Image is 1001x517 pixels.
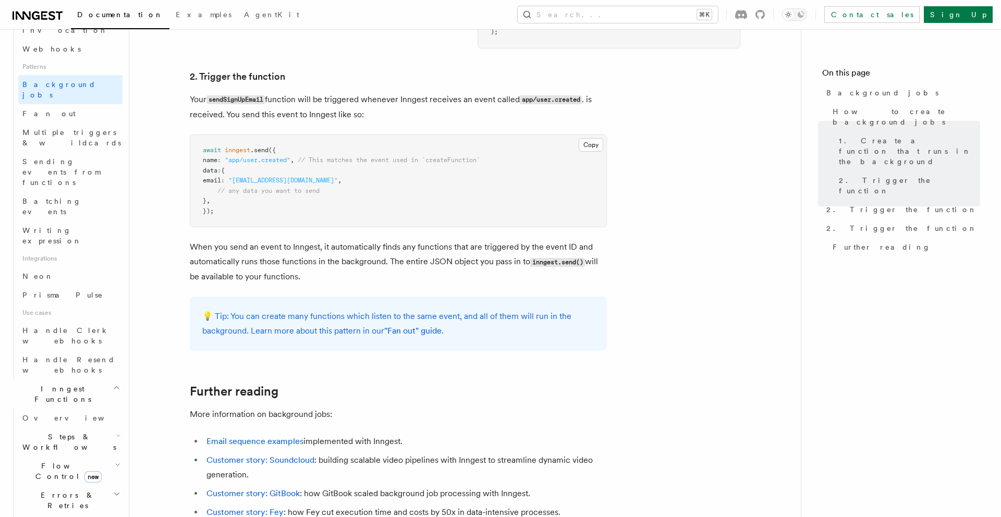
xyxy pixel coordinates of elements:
[18,432,116,452] span: Steps & Workflows
[18,486,123,515] button: Errors & Retries
[833,106,980,127] span: How to create background jobs
[203,207,214,215] span: });
[190,384,278,399] a: Further reading
[491,28,498,35] span: );
[833,242,931,252] span: Further reading
[18,75,123,104] a: Background jobs
[203,197,206,204] span: }
[18,350,123,379] a: Handle Resend webhooks
[18,40,123,58] a: Webhooks
[518,6,718,23] button: Search...⌘K
[176,10,231,19] span: Examples
[826,88,938,98] span: Background jobs
[84,471,102,483] span: new
[822,200,980,219] a: 2. Trigger the function
[822,219,980,238] a: 2. Trigger the function
[18,221,123,250] a: Writing expression
[826,223,977,233] span: 2. Trigger the function
[203,146,221,154] span: await
[77,10,163,19] span: Documentation
[71,3,169,29] a: Documentation
[203,167,217,174] span: data
[18,123,123,152] a: Multiple triggers & wildcards
[250,146,268,154] span: .send
[217,167,221,174] span: :
[18,58,123,75] span: Patterns
[22,128,121,147] span: Multiple triggers & wildcards
[22,109,76,118] span: Fan out
[18,250,123,267] span: Integrations
[18,104,123,123] a: Fan out
[225,146,250,154] span: inngest
[520,95,582,104] code: app/user.created
[839,175,980,196] span: 2. Trigger the function
[169,3,238,28] a: Examples
[22,157,100,187] span: Sending events from functions
[22,226,82,245] span: Writing expression
[18,457,123,486] button: Flow Controlnew
[217,156,221,164] span: :
[18,286,123,304] a: Prisma Pulse
[268,146,276,154] span: ({
[828,238,980,256] a: Further reading
[206,95,265,104] code: sendSignUpEmail
[824,6,920,23] a: Contact sales
[18,427,123,457] button: Steps & Workflows
[244,10,299,19] span: AgentKit
[18,304,123,321] span: Use cases
[206,436,303,446] a: Email sequence examples
[8,379,123,409] button: Inngest Functions
[22,197,81,216] span: Batching events
[202,309,594,338] p: 💡 Tip: You can create many functions which listen to the same event, and all of them will run in ...
[835,171,980,200] a: 2. Trigger the function
[290,156,294,164] span: ,
[221,177,225,184] span: :
[203,453,607,482] li: : building scalable video pipelines with Inngest to streamline dynamic video generation.
[530,258,585,267] code: inngest.send()
[221,167,225,174] span: {
[8,384,113,404] span: Inngest Functions
[238,3,306,28] a: AgentKit
[18,152,123,192] a: Sending events from functions
[217,187,320,194] span: // any data you want to send
[839,136,980,167] span: 1. Create a function that runs in the background
[22,291,103,299] span: Prisma Pulse
[338,177,341,184] span: ,
[828,102,980,131] a: How to create background jobs
[190,240,607,284] p: When you send an event to Inngest, it automatically finds any functions that are triggered by the...
[697,9,712,20] kbd: ⌘K
[228,177,338,184] span: "[EMAIL_ADDRESS][DOMAIN_NAME]"
[18,490,113,511] span: Errors & Retries
[190,92,607,122] p: Your function will be triggered whenever Inngest receives an event called . is received. You send...
[22,414,130,422] span: Overview
[22,326,109,345] span: Handle Clerk webhooks
[206,197,210,204] span: ,
[203,434,607,449] li: implemented with Inngest.
[18,461,115,482] span: Flow Control
[384,326,442,336] a: "Fan out" guide
[190,69,285,84] a: 2. Trigger the function
[924,6,993,23] a: Sign Up
[579,138,603,152] button: Copy
[203,156,217,164] span: name
[826,204,977,215] span: 2. Trigger the function
[822,83,980,102] a: Background jobs
[22,272,54,280] span: Neon
[206,507,284,517] a: Customer story: Fey
[18,409,123,427] a: Overview
[190,407,607,422] p: More information on background jobs:
[203,177,221,184] span: email
[22,355,115,374] span: Handle Resend webhooks
[225,156,290,164] span: "app/user.created"
[18,321,123,350] a: Handle Clerk webhooks
[203,486,607,501] li: : how GitBook scaled background job processing with Inngest.
[22,45,81,53] span: Webhooks
[782,8,807,21] button: Toggle dark mode
[822,67,980,83] h4: On this page
[206,455,314,465] a: Customer story: Soundcloud
[835,131,980,171] a: 1. Create a function that runs in the background
[22,80,96,99] span: Background jobs
[18,192,123,221] a: Batching events
[18,267,123,286] a: Neon
[206,488,300,498] a: Customer story: GitBook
